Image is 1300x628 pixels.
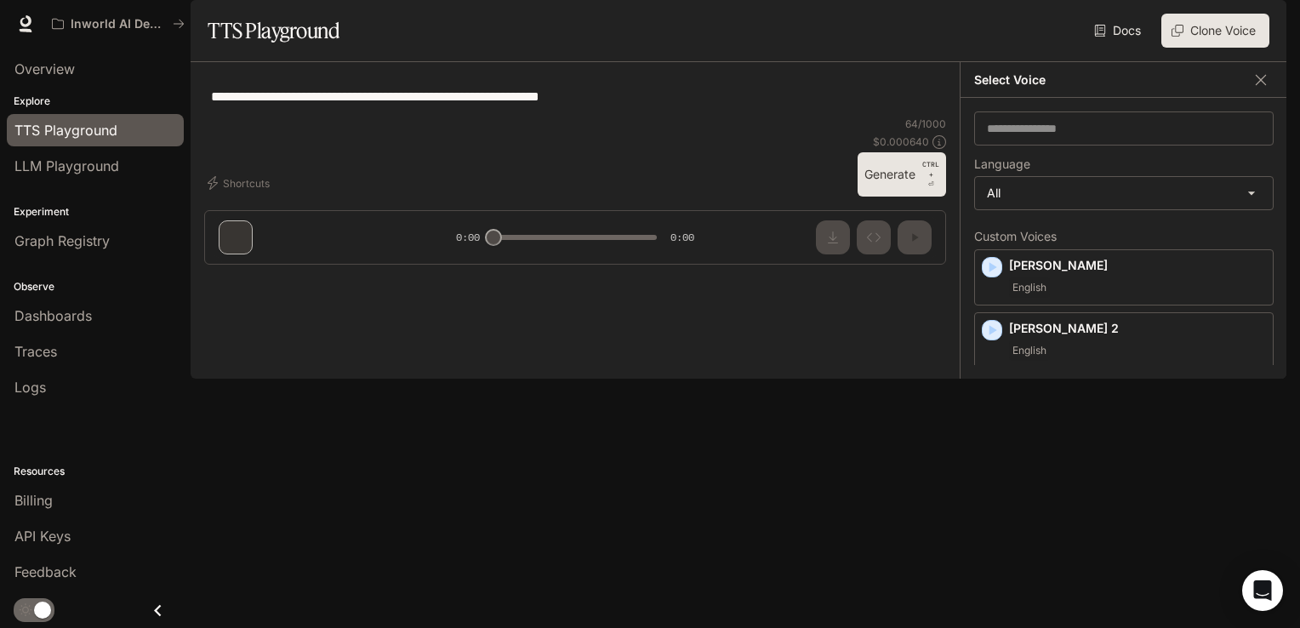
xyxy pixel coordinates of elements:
[1009,257,1266,274] p: [PERSON_NAME]
[858,152,946,197] button: GenerateCTRL +⏎
[204,169,277,197] button: Shortcuts
[44,7,192,41] button: All workspaces
[1009,340,1050,361] span: English
[974,158,1030,170] p: Language
[71,17,166,31] p: Inworld AI Demos
[208,14,339,48] h1: TTS Playground
[1009,320,1266,337] p: [PERSON_NAME] 2
[873,134,929,149] p: $ 0.000640
[922,159,939,190] p: ⏎
[1161,14,1269,48] button: Clone Voice
[1091,14,1148,48] a: Docs
[1242,570,1283,611] div: Open Intercom Messenger
[975,177,1273,209] div: All
[905,117,946,131] p: 64 / 1000
[974,231,1274,243] p: Custom Voices
[1009,277,1050,298] span: English
[922,159,939,180] p: CTRL +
